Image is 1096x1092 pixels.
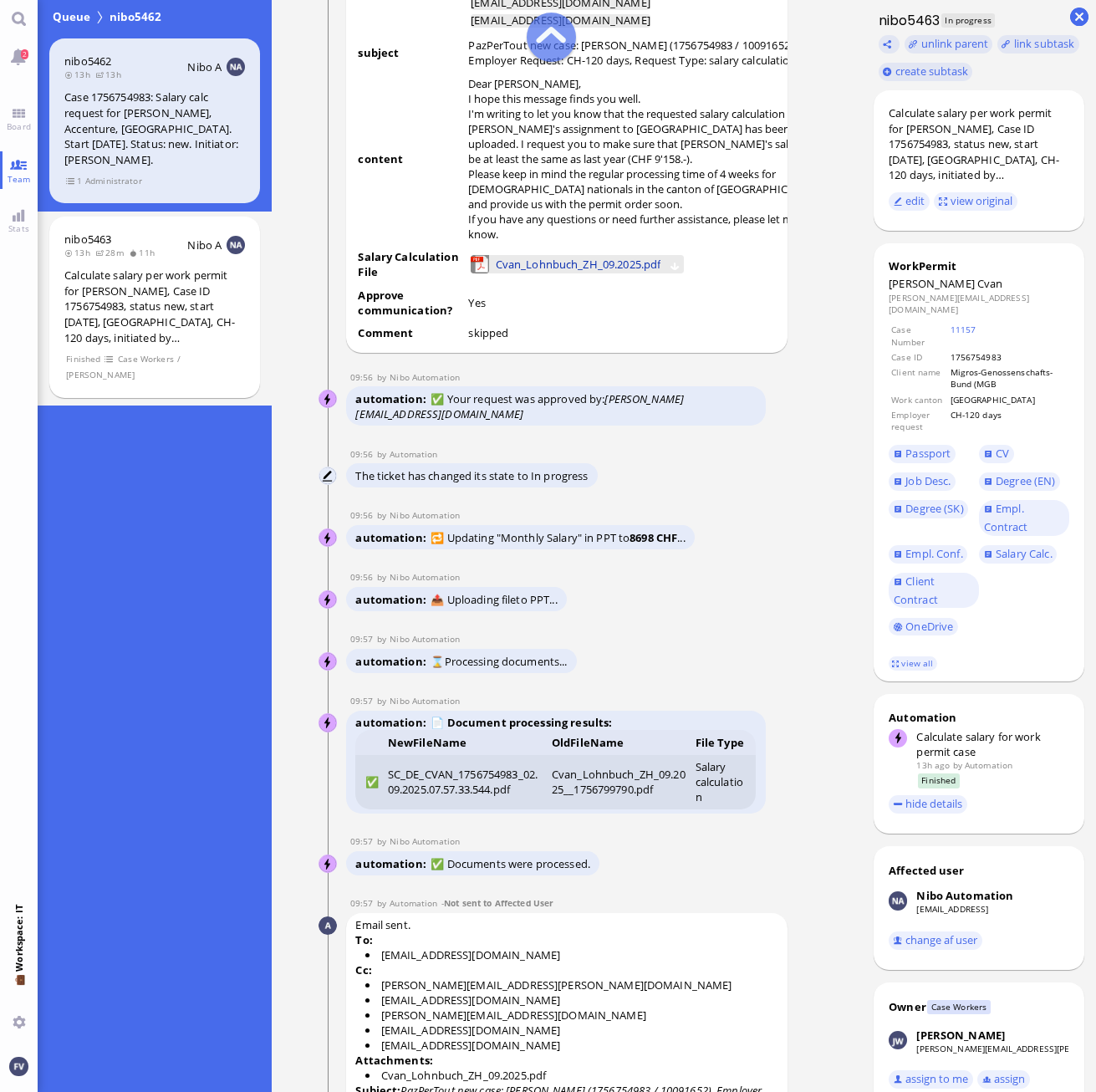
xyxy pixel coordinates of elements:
[350,509,377,521] span: 09:56
[431,856,590,871] span: ✅ Documents were processed.
[894,574,938,607] span: Client Contract
[950,408,1068,434] td: CH-120 days
[176,352,181,366] span: /
[890,408,947,434] td: Employer request
[355,391,684,421] i: [PERSON_NAME][EMAIL_ADDRESS][DOMAIN_NAME]
[377,571,390,583] span: by
[319,916,337,935] img: Automation
[630,530,677,545] strong: 8698 CHF
[444,897,553,909] span: Not sent to Affected User
[918,773,960,788] span: Finished
[468,76,824,91] p: Dear [PERSON_NAME],
[357,37,466,74] td: subject
[950,350,1068,364] td: 1756754983
[383,755,547,809] td: SC_DE_CVAN_1756754983_02.09.2025.07.57.33.544.pdf
[889,1031,907,1049] img: Jakob Wendel
[377,897,390,909] span: by
[979,500,1069,536] a: Empl. Contract
[916,1028,1005,1043] div: [PERSON_NAME]
[49,8,94,25] span: Queue
[890,323,947,349] td: Case Number
[355,1053,433,1068] strong: Attachments:
[951,324,976,335] a: 11157
[350,633,377,645] span: 09:57
[390,509,460,521] span: automation@nibo.ai
[319,529,338,548] img: Nibo Automation
[355,932,372,947] strong: To:
[431,592,557,607] span: 📤 Uploading file to PPT...
[889,472,956,491] a: Job Desc.
[377,371,390,383] span: by
[889,258,1069,273] div: WorkPermit
[468,38,796,68] runbook-parameter-view: PazPerTout new case: [PERSON_NAME] (1756754983 / 10091652), Employer Request: CH-120 days, Reques...
[350,448,377,460] span: 09:56
[64,54,111,69] a: nibo5462
[996,446,1009,461] span: CV
[468,325,508,340] span: skipped
[64,89,245,167] div: Case 1756754983: Salary calc request for [PERSON_NAME], Accenture, [GEOGRAPHIC_DATA]. Start [DATE...
[431,654,567,669] span: ⌛Processing documents...
[355,654,431,669] span: automation
[187,237,222,253] span: Nibo A
[916,729,1068,759] div: Calculate salary for work permit case
[355,755,383,809] td: ✅
[889,545,967,564] a: Empl. Conf.
[66,368,135,382] span: [PERSON_NAME]
[377,633,390,645] span: by
[890,350,947,364] td: Case ID
[1014,36,1075,51] span: link subtask
[383,730,547,754] th: NewFileName
[357,248,466,285] td: Salary Calculation File
[9,1057,28,1075] img: You
[889,292,1069,316] dd: [PERSON_NAME][EMAIL_ADDRESS][DOMAIN_NAME]
[350,897,377,909] span: 09:57
[390,448,437,460] span: automation@bluelakelegal.com
[319,390,338,409] img: Nibo Automation
[941,13,995,28] span: In progress
[355,391,431,406] span: automation
[350,695,377,707] span: 09:57
[3,173,35,185] span: Team
[390,571,460,583] span: automation@nibo.ai
[365,1038,778,1053] li: [EMAIL_ADDRESS][DOMAIN_NAME]
[905,546,962,561] span: Empl. Conf.
[431,715,612,730] strong: 📄 Document processing results:
[187,59,222,74] span: Nibo A
[889,795,967,814] button: hide details
[64,268,245,345] div: Calculate salary per work permit for [PERSON_NAME], Case ID 1756754983, status new, start [DATE],...
[889,500,968,518] a: Degree (SK)
[889,931,982,950] button: change af user
[377,509,390,521] span: by
[979,472,1060,491] a: Degree (EN)
[471,255,489,273] img: Cvan_Lohnbuch_ZH_09.2025.pdf
[905,473,951,488] span: Job Desc.
[691,730,756,754] th: File Type
[905,446,951,461] span: Passport
[95,247,129,258] span: 28m
[227,236,245,254] img: NA
[4,222,33,234] span: Stats
[691,755,756,809] td: Salary calculation
[468,91,824,166] p: I hope this message finds you well. I'm writing to let you know that the requested salary calcula...
[953,759,962,771] span: by
[355,715,431,730] span: automation
[471,14,650,28] li: [EMAIL_ADDRESS][DOMAIN_NAME]
[996,473,1055,488] span: Degree (EN)
[319,467,338,486] img: Automation
[377,695,390,707] span: by
[355,592,431,607] span: automation
[889,656,937,671] a: view all
[365,1008,778,1023] li: [PERSON_NAME][EMAIL_ADDRESS][DOMAIN_NAME]
[350,571,377,583] span: 09:56
[355,856,431,871] span: automation
[350,835,377,847] span: 09:57
[66,174,83,188] span: view 1 items
[934,192,1017,211] button: view original
[66,352,101,366] span: Finished
[319,653,338,671] img: Nibo Automation
[889,710,1069,725] div: Automation
[390,695,460,707] span: automation@nibo.ai
[365,947,778,962] li: [EMAIL_ADDRESS][DOMAIN_NAME]
[3,120,35,132] span: Board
